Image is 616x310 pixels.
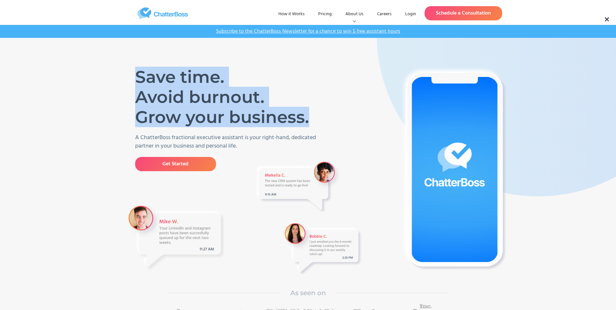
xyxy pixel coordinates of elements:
[340,8,369,20] div: About Us
[345,11,363,17] div: About Us
[313,8,337,20] a: Pricing
[254,159,343,215] img: A Message from VA Mekelia
[135,157,216,171] a: Get Started
[135,134,324,150] p: A ChatterBoss fractional executive assistant is your right-hand, dedicated partner in your busine...
[425,6,502,20] a: Schedule a Consultation
[135,67,315,127] h1: Save time. Avoid burnout. Grow your business.
[282,221,363,277] img: A Message from a VA Bobbie
[127,204,226,272] img: A message from VA Mike
[400,8,421,20] a: Login
[213,28,404,35] a: Subscribe to the ChatterBoss Newsletter for a chance to win 5 free assistant hours
[114,7,211,19] a: home
[273,8,310,20] a: How it Works
[290,288,326,298] h1: As seen on
[372,8,397,20] a: Careers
